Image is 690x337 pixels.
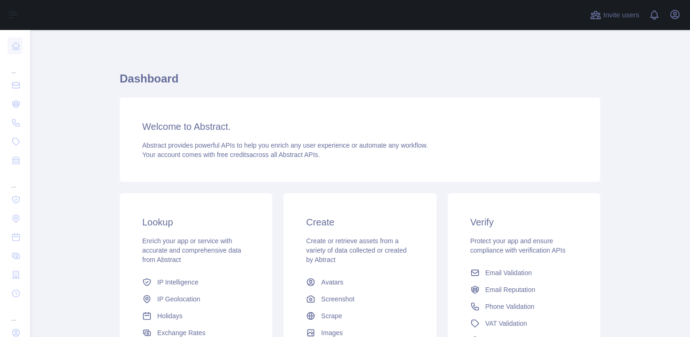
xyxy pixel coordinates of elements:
a: IP Geolocation [138,291,253,307]
span: Email Validation [485,268,532,277]
a: Email Validation [467,264,582,281]
span: Phone Validation [485,302,535,311]
h3: Verify [470,216,578,229]
span: Invite users [603,10,639,21]
span: Create or retrieve assets from a variety of data collected or created by Abtract [306,237,406,263]
span: VAT Validation [485,319,527,328]
span: Enrich your app or service with accurate and comprehensive data from Abstract [142,237,241,263]
a: IP Intelligence [138,274,253,291]
h3: Welcome to Abstract. [142,120,578,133]
a: Scrape [302,307,417,324]
a: Email Reputation [467,281,582,298]
h1: Dashboard [120,71,600,94]
h3: Create [306,216,414,229]
span: Screenshot [321,294,354,304]
a: Phone Validation [467,298,582,315]
div: ... [8,171,23,189]
span: Your account comes with across all Abstract APIs. [142,151,320,158]
span: Avatars [321,277,343,287]
span: IP Geolocation [157,294,200,304]
span: IP Intelligence [157,277,199,287]
span: Email Reputation [485,285,536,294]
h3: Lookup [142,216,250,229]
span: Scrape [321,311,342,321]
a: Avatars [302,274,417,291]
div: ... [8,56,23,75]
span: Holidays [157,311,183,321]
a: Screenshot [302,291,417,307]
span: Protect your app and ensure compliance with verification APIs [470,237,566,254]
button: Invite users [588,7,641,22]
a: Holidays [138,307,253,324]
div: ... [8,304,23,322]
a: VAT Validation [467,315,582,332]
span: free credits [217,151,249,158]
span: Abstract provides powerful APIs to help you enrich any user experience or automate any workflow. [142,142,428,149]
